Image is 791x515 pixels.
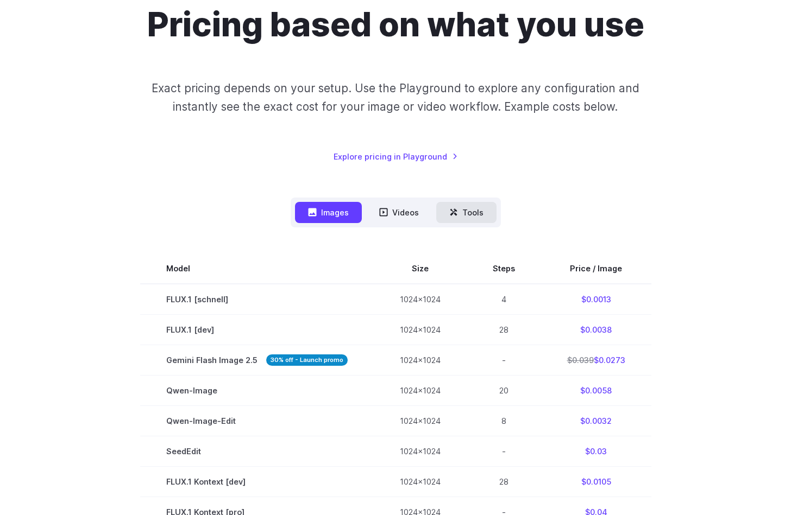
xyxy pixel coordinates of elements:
td: 1024x1024 [374,376,467,406]
td: 28 [467,315,541,345]
td: FLUX.1 Kontext [dev] [140,467,374,497]
td: $0.03 [541,436,651,467]
td: 1024x1024 [374,284,467,315]
td: 1024x1024 [374,436,467,467]
td: 4 [467,284,541,315]
button: Images [295,202,362,223]
td: Qwen-Image [140,376,374,406]
td: 1024x1024 [374,406,467,436]
td: $0.0105 [541,467,651,497]
td: 1024x1024 [374,345,467,376]
td: $0.0058 [541,376,651,406]
th: Model [140,253,374,284]
td: FLUX.1 [dev] [140,315,374,345]
td: Qwen-Image-Edit [140,406,374,436]
th: Price / Image [541,253,651,284]
th: Steps [467,253,541,284]
strong: 30% off - Launch promo [266,354,348,366]
p: Exact pricing depends on your setup. Use the Playground to explore any configuration and instantl... [131,79,660,116]
h1: Pricing based on what you use [147,5,644,44]
a: Explore pricing in Playground [334,150,458,163]
span: Gemini Flash Image 2.5 [166,354,348,366]
td: 8 [467,406,541,436]
td: $0.0273 [541,345,651,376]
td: $0.0013 [541,284,651,315]
button: Videos [366,202,432,223]
td: 28 [467,467,541,497]
s: $0.039 [567,355,594,365]
td: SeedEdit [140,436,374,467]
td: - [467,436,541,467]
td: 1024x1024 [374,467,467,497]
td: - [467,345,541,376]
td: $0.0038 [541,315,651,345]
td: 1024x1024 [374,315,467,345]
th: Size [374,253,467,284]
td: 20 [467,376,541,406]
td: FLUX.1 [schnell] [140,284,374,315]
button: Tools [436,202,497,223]
td: $0.0032 [541,406,651,436]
